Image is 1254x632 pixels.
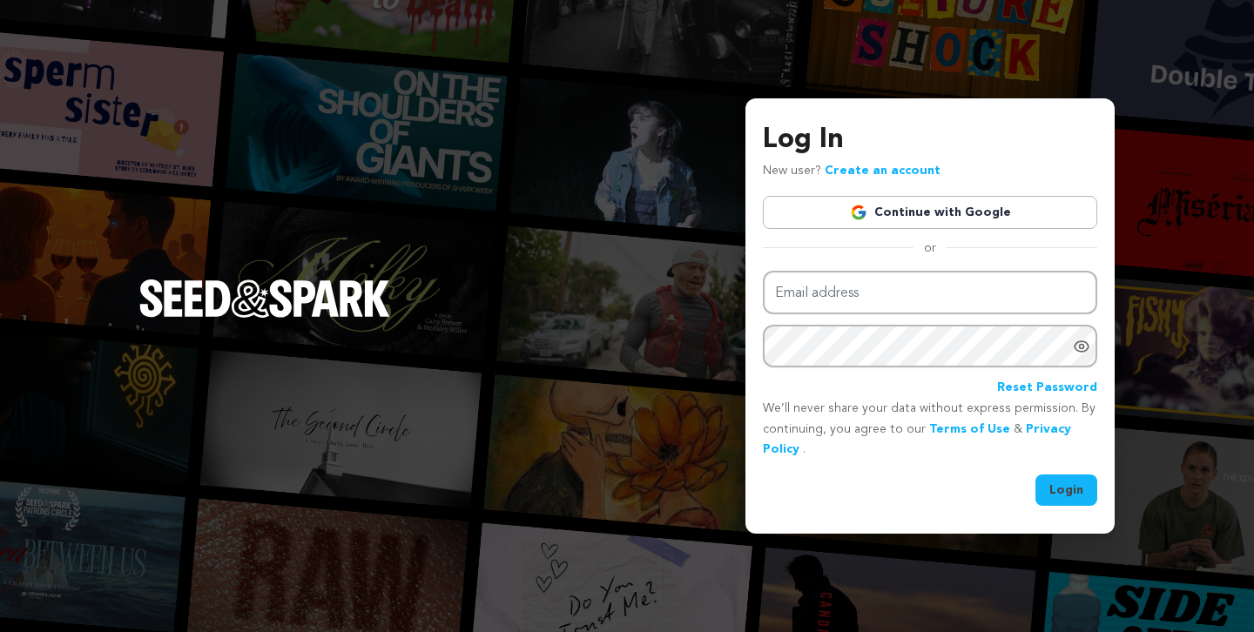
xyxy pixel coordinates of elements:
img: Seed&Spark Logo [139,279,390,318]
input: Email address [763,271,1097,315]
a: Seed&Spark Homepage [139,279,390,353]
a: Reset Password [997,378,1097,399]
a: Show password as plain text. Warning: this will display your password on the screen. [1073,338,1090,355]
a: Create an account [825,165,940,177]
p: We’ll never share your data without express permission. By continuing, you agree to our & . [763,399,1097,461]
img: Google logo [850,204,867,221]
button: Login [1035,474,1097,506]
span: or [914,239,947,257]
a: Continue with Google [763,196,1097,229]
h3: Log In [763,119,1097,161]
p: New user? [763,161,940,182]
a: Terms of Use [929,423,1010,435]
